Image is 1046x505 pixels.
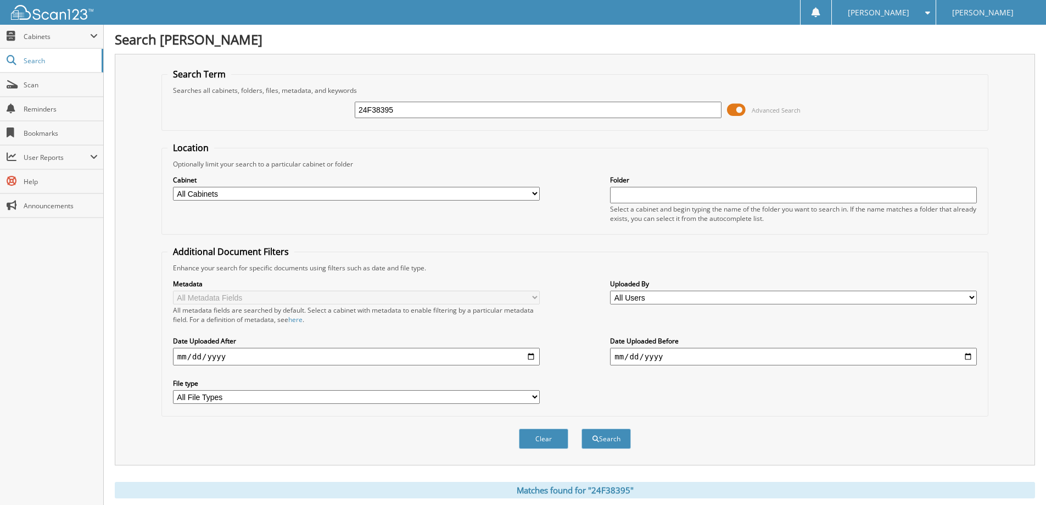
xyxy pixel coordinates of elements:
[519,429,568,449] button: Clear
[24,153,90,162] span: User Reports
[24,56,96,65] span: Search
[610,204,977,223] div: Select a cabinet and begin typing the name of the folder you want to search in. If the name match...
[610,279,977,288] label: Uploaded By
[173,336,540,346] label: Date Uploaded After
[173,306,540,324] div: All metadata fields are searched by default. Select a cabinet with metadata to enable filtering b...
[24,177,98,186] span: Help
[173,379,540,388] label: File type
[173,175,540,185] label: Cabinet
[610,336,977,346] label: Date Uploaded Before
[752,106,801,114] span: Advanced Search
[288,315,303,324] a: here
[610,175,977,185] label: Folder
[581,429,631,449] button: Search
[167,159,982,169] div: Optionally limit your search to a particular cabinet or folder
[952,9,1014,16] span: [PERSON_NAME]
[11,5,93,20] img: scan123-logo-white.svg
[991,452,1046,505] iframe: Chat Widget
[24,201,98,210] span: Announcements
[610,348,977,365] input: end
[24,104,98,114] span: Reminders
[167,86,982,95] div: Searches all cabinets, folders, files, metadata, and keywords
[115,482,1035,498] div: Matches found for "24F38395"
[173,348,540,365] input: start
[24,129,98,138] span: Bookmarks
[167,263,982,273] div: Enhance your search for specific documents using filters such as date and file type.
[24,32,90,41] span: Cabinets
[24,80,98,90] span: Scan
[167,246,294,258] legend: Additional Document Filters
[848,9,909,16] span: [PERSON_NAME]
[167,68,231,80] legend: Search Term
[115,30,1035,48] h1: Search [PERSON_NAME]
[167,142,214,154] legend: Location
[173,279,540,288] label: Metadata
